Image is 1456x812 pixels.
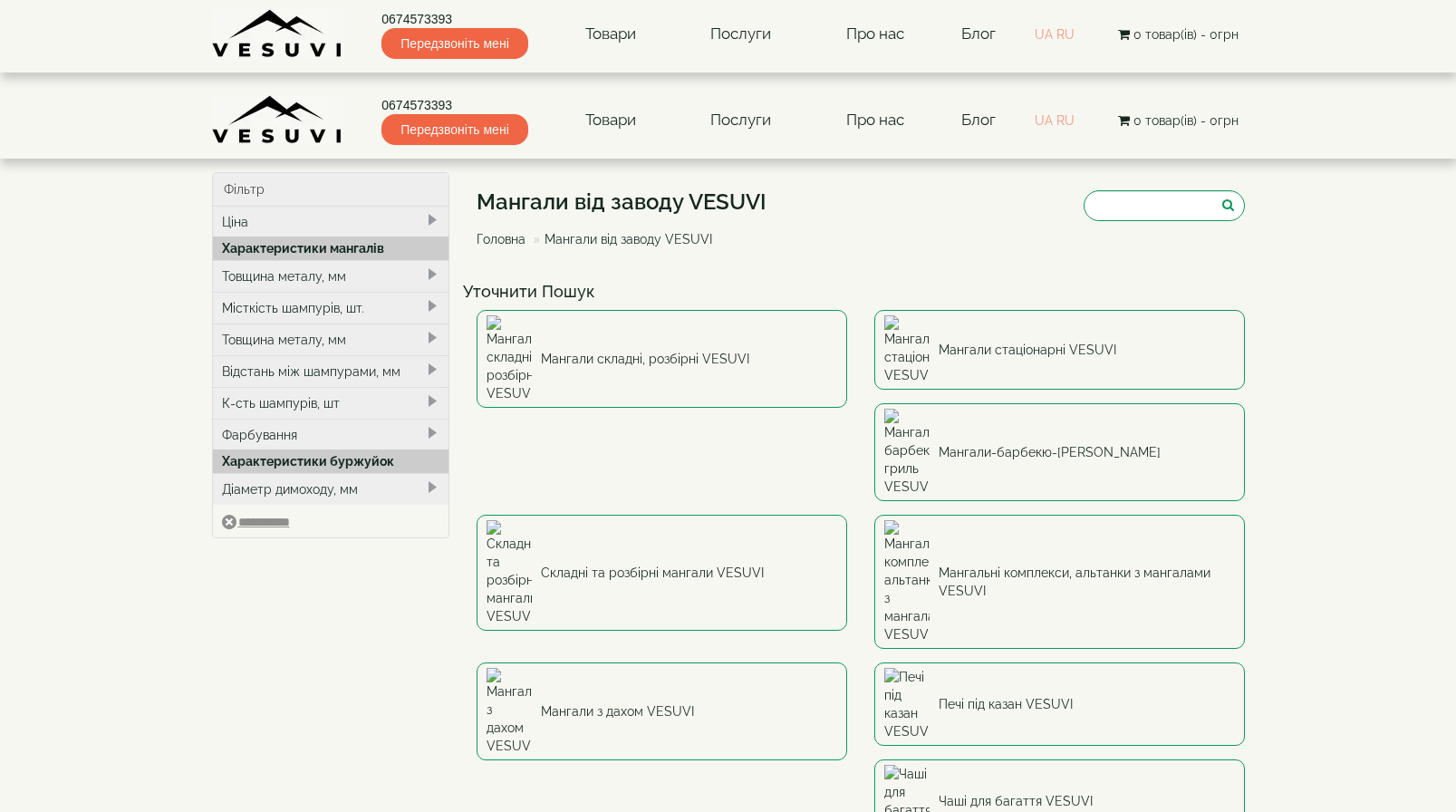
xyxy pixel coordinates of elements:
div: Місткість шампурів, шт. [213,292,449,324]
div: Характеристики буржуйок [213,449,449,473]
h1: Мангали від заводу VESUVI [477,190,767,214]
div: Характеристики мангалів [213,237,449,260]
a: Складні та розбірні мангали VESUVI Складні та розбірні мангали VESUVI [477,515,847,631]
a: UA [1035,27,1053,42]
div: Фарбування [213,419,449,450]
img: Печі під казан VESUVI [884,668,930,740]
a: UA [1035,113,1053,128]
a: 0674573393 [381,10,527,28]
h4: Уточнити Пошук [463,283,1258,301]
img: Складні та розбірні мангали VESUVI [487,520,532,625]
div: Фільтр [213,173,449,207]
a: Мангали з дахом VESUVI Мангали з дахом VESUVI [477,662,847,760]
div: Діаметр димоходу, мм [213,473,449,505]
img: Мангали-барбекю-гриль VESUVI [884,409,930,496]
div: К-сть шампурів, шт [213,387,449,419]
a: Блог [961,111,996,129]
div: Товщина металу, мм [213,324,449,355]
img: Мангали складні, розбірні VESUVI [487,315,532,402]
img: Мангальні комплекси, альтанки з мангалами VESUVI [884,520,930,643]
a: Послуги [692,14,789,55]
a: Мангали-барбекю-гриль VESUVI Мангали-барбекю-[PERSON_NAME] [874,403,1245,501]
a: Мангальні комплекси, альтанки з мангалами VESUVI Мангальні комплекси, альтанки з мангалами VESUVI [874,515,1245,649]
div: Відстань між шампурами, мм [213,355,449,387]
div: Товщина металу, мм [213,260,449,292]
a: 0674573393 [381,96,527,114]
a: Головна [477,232,526,246]
a: Товари [567,100,654,141]
span: Передзвоніть мені [381,114,527,145]
div: Ціна [213,207,449,237]
button: 0 товар(ів) - 0грн [1113,24,1244,44]
img: Мангали з дахом VESUVI [487,668,532,755]
span: 0 товар(ів) - 0грн [1133,27,1239,42]
a: Блог [961,24,996,43]
button: 0 товар(ів) - 0грн [1113,111,1244,130]
img: Завод VESUVI [212,9,343,59]
a: Мангали складні, розбірні VESUVI Мангали складні, розбірні VESUVI [477,310,847,408]
li: Мангали від заводу VESUVI [529,230,712,248]
img: Мангали стаціонарні VESUVI [884,315,930,384]
a: Мангали стаціонарні VESUVI Мангали стаціонарні VESUVI [874,310,1245,390]
img: Завод VESUVI [212,95,343,145]
a: RU [1056,27,1075,42]
span: 0 товар(ів) - 0грн [1133,113,1239,128]
a: RU [1056,113,1075,128]
a: Печі під казан VESUVI Печі під казан VESUVI [874,662,1245,746]
a: Товари [567,14,654,55]
span: Передзвоніть мені [381,28,527,59]
a: Послуги [692,100,789,141]
a: Про нас [828,100,922,141]
a: Про нас [828,14,922,55]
